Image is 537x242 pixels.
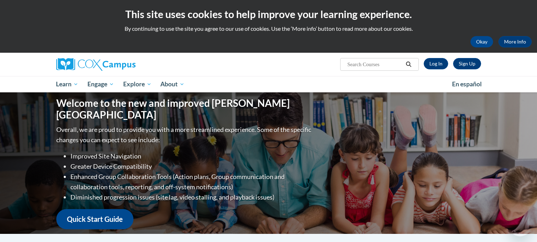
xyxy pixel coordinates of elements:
button: Search [403,60,414,69]
li: Improved Site Navigation [70,151,313,161]
a: Learn [52,76,83,92]
p: Overall, we are proud to provide you with a more streamlined experience. Some of the specific cha... [56,125,313,145]
p: By continuing to use the site you agree to our use of cookies. Use the ‘More info’ button to read... [5,25,532,33]
a: Cox Campus [56,58,191,71]
span: About [160,80,184,88]
iframe: Button to launch messaging window [509,214,531,236]
a: Register [453,58,481,69]
a: More Info [498,36,532,47]
a: Engage [83,76,119,92]
a: Explore [119,76,156,92]
span: Engage [87,80,114,88]
span: Explore [123,80,152,88]
img: Cox Campus [56,58,136,71]
li: Greater Device Compatibility [70,161,313,172]
button: Okay [470,36,493,47]
li: Enhanced Group Collaboration Tools (Action plans, Group communication and collaboration tools, re... [70,172,313,192]
span: En español [452,80,482,88]
h1: Welcome to the new and improved [PERSON_NAME][GEOGRAPHIC_DATA] [56,97,313,121]
a: En español [447,77,486,92]
a: Log In [424,58,448,69]
div: Main menu [46,76,492,92]
input: Search Courses [347,60,403,69]
h2: This site uses cookies to help improve your learning experience. [5,7,532,21]
li: Diminished progression issues (site lag, video stalling, and playback issues) [70,192,313,202]
a: About [156,76,189,92]
a: Quick Start Guide [56,209,133,229]
span: Learn [56,80,78,88]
